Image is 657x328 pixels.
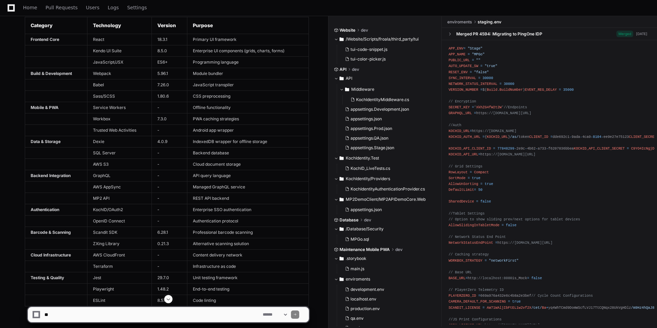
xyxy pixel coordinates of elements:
button: /Database/Security [334,223,437,234]
span: tui-color-picker.js [351,56,386,62]
span: //Auth [449,123,461,127]
span: /Database/Security [346,226,384,232]
td: ES6+ [152,56,187,68]
strong: Build & Development [31,71,72,76]
span: appsettings.json [351,207,382,212]
td: Professional barcode scanning [187,227,309,238]
td: - [152,102,187,113]
td: Babel [87,79,152,90]
td: Backend database [187,147,309,158]
span: = [495,241,497,245]
span: - [580,135,582,139]
span: = [478,294,480,298]
td: - [152,170,187,181]
button: development.env [342,285,432,294]
span: Maintenance Mobile PWA [340,247,390,252]
span: KochIdentity/Providers [346,176,390,182]
strong: Backend Integration [31,173,71,178]
span: /Website/Scripts/froala/third_party/tui [346,36,419,42]
td: Kendo UI Suite [87,45,152,56]
td: Dexie [87,136,152,147]
span: AUTO_UPDATE_SW [449,64,478,68]
td: REST API backend [187,193,309,204]
span: main.js [351,266,364,272]
td: AWS AppSync [87,181,152,193]
span: /as/ [510,135,519,139]
td: - [152,204,187,215]
td: - [152,181,187,193]
span: "" [476,58,480,62]
td: Webpack [87,68,152,79]
span: Database [340,217,358,223]
td: 8.5.0 [152,45,187,56]
span: BASE_URL [449,276,466,280]
span: "MPGo" [472,52,484,56]
button: appsettings.json [342,205,432,215]
td: Playwright [87,283,152,295]
button: KochIdentityAuthenticationProvider.cs [342,184,432,194]
span: 77848299 [497,146,514,151]
span: DefaultLimit [449,188,474,192]
span: KochIdentity.Test [346,155,379,161]
button: KochIdentity/Providers [334,173,437,184]
span: appsettings.Stage.json [351,145,394,151]
span: // Caching strategy [449,252,489,256]
strong: Version [157,22,176,28]
td: SQL Server [87,147,152,158]
span: enviroments [447,19,472,25]
span: = [480,64,482,68]
span: PUBLIC_URL [449,58,470,62]
span: // Network Status End Point [449,235,506,239]
td: JavaScript transpiler [187,79,309,90]
span: AllowSlidingInTabletMode [449,223,500,227]
span: GRAPHQL_URL [449,111,472,115]
span: "true" [484,64,497,68]
td: PWA caching strategies [187,113,309,124]
td: - [152,261,187,272]
button: API [334,73,437,84]
span: - [591,135,593,139]
td: GraphQL [87,170,152,181]
strong: Testing & Quality [31,275,64,280]
span: KOCHID_API_CLIENT_SECRET [574,146,625,151]
span: //localhost:8080 [478,276,512,280]
td: 1.80.6 [152,90,187,102]
strong: Technology [93,22,121,28]
td: Terraform [87,261,152,272]
td: 29.7.0 [152,272,187,283]
button: main.js [342,264,432,274]
td: React [87,34,152,45]
span: = [474,188,476,192]
td: 6.28.1 [152,227,187,238]
td: 1.48.2 [152,283,187,295]
span: //[DOMAIN_NAME][URL] [510,241,552,245]
td: 0.21.3 [152,238,187,249]
td: ZXing Library [87,238,152,249]
span: = [472,58,474,62]
span: = [550,135,552,139]
span: // Option to show sliding prev/next options for tablet devices [449,217,580,221]
span: RowLayout [449,170,468,174]
strong: Category [31,22,53,28]
span: API [346,76,352,81]
span: = [470,129,472,133]
span: appsettings.QA.json [351,135,388,141]
svg: Directory [340,35,344,43]
span: KOCHID_API_URL [449,152,478,156]
span: = [468,176,470,180]
td: Enterprise UI components (grids, charts, forms) [187,45,309,56]
span: = [466,276,468,280]
span: Build [487,88,498,92]
button: appsettings.json [342,114,432,124]
span: NetworkStatusEndPoint [449,241,493,245]
span: false [531,276,542,280]
span: = [468,52,470,56]
span: false [506,223,517,227]
td: - [152,147,187,158]
td: Primary UI framework [187,34,309,45]
td: - [152,124,187,136]
span: - [546,146,548,151]
span: = [493,146,495,151]
td: IndexedDB wrapper for offline storage [187,136,309,147]
span: APP_NAME [449,52,466,56]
